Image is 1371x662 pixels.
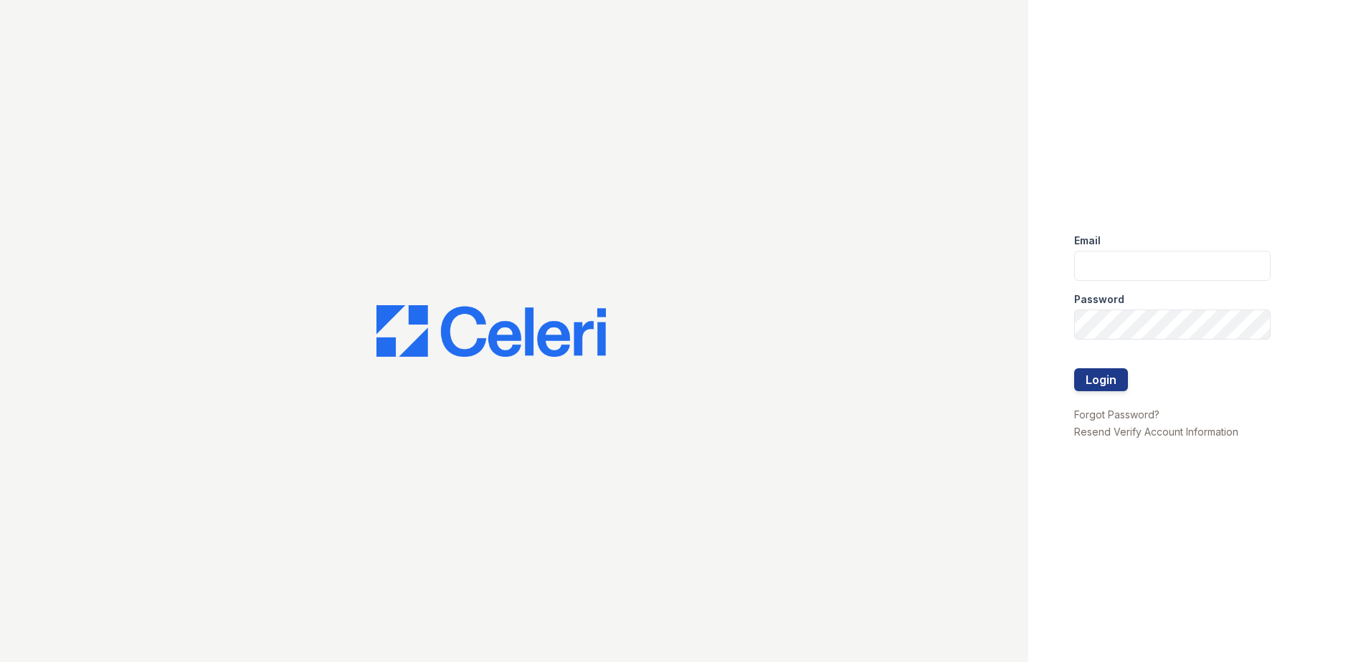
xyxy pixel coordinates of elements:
[1074,292,1124,307] label: Password
[1074,234,1101,248] label: Email
[1074,368,1128,391] button: Login
[376,305,606,357] img: CE_Logo_Blue-a8612792a0a2168367f1c8372b55b34899dd931a85d93a1a3d3e32e68fde9ad4.png
[1074,426,1238,438] a: Resend Verify Account Information
[1074,408,1159,421] a: Forgot Password?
